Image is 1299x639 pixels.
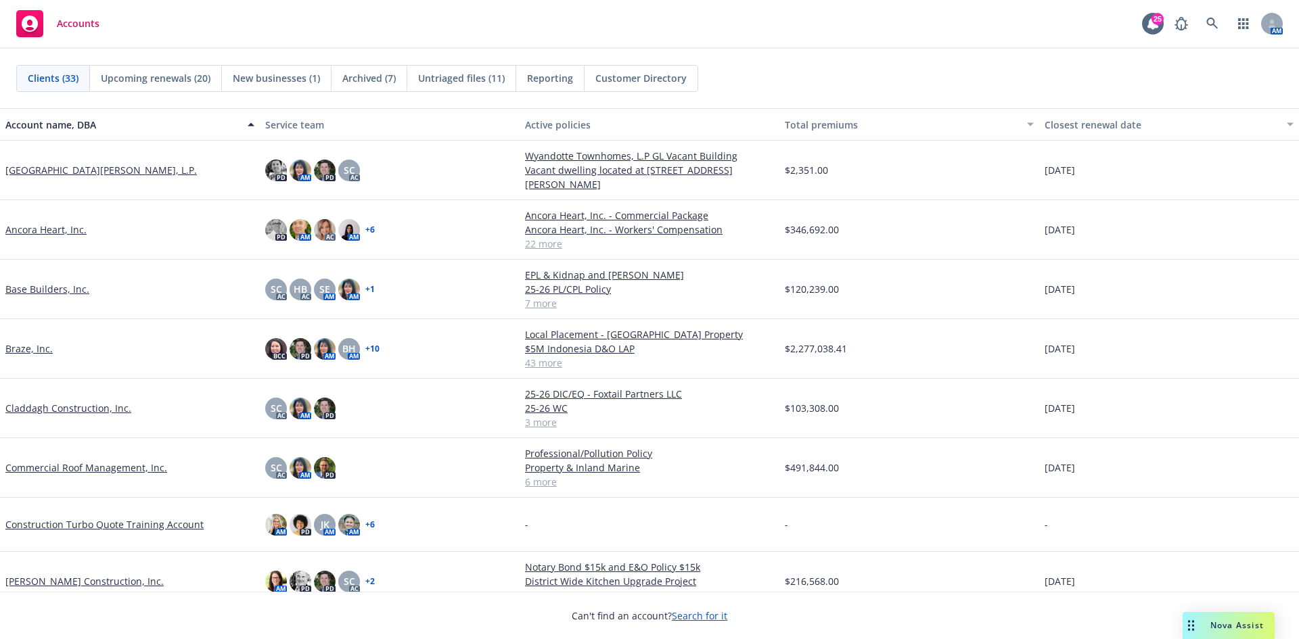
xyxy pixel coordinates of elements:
[5,222,87,237] a: Ancora Heart, Inc.
[314,160,336,181] img: photo
[525,356,774,370] a: 43 more
[525,149,774,163] a: Wyandotte Townhomes, L.P GL Vacant Building
[785,222,839,237] span: $346,692.00
[271,460,282,475] span: SC
[1045,222,1075,237] span: [DATE]
[57,18,99,29] span: Accounts
[294,282,307,296] span: HB
[1045,574,1075,588] span: [DATE]
[344,163,355,177] span: SC
[1045,517,1048,531] span: -
[525,517,528,531] span: -
[365,577,375,586] a: + 2
[290,219,311,241] img: photo
[1152,13,1164,25] div: 25
[785,163,828,177] span: $2,351.00
[319,282,330,296] span: SE
[5,341,53,356] a: Braze, Inc.
[525,163,774,191] a: Vacant dwelling located at [STREET_ADDRESS][PERSON_NAME]
[265,160,287,181] img: photo
[314,398,336,419] img: photo
[5,163,197,177] a: [GEOGRAPHIC_DATA][PERSON_NAME], L.P.
[672,609,727,622] a: Search for it
[365,285,375,293] a: + 1
[5,460,167,475] a: Commercial Roof Management, Inc.
[785,460,839,475] span: $491,844.00
[28,71,78,85] span: Clients (33)
[290,571,311,592] img: photo
[271,401,282,415] span: SC
[525,560,774,574] a: Notary Bond $15k and E&O Policy $15k
[265,118,514,132] div: Service team
[338,279,360,300] img: photo
[233,71,320,85] span: New businesses (1)
[1045,282,1075,296] span: [DATE]
[1168,10,1195,37] a: Report a Bug
[290,457,311,479] img: photo
[1183,612,1200,639] div: Drag to move
[1045,460,1075,475] span: [DATE]
[1230,10,1257,37] a: Switch app
[1199,10,1226,37] a: Search
[1045,163,1075,177] span: [DATE]
[525,401,774,415] a: 25-26 WC
[525,237,774,251] a: 22 more
[260,108,520,141] button: Service team
[525,446,774,460] a: Professional/Pollution Policy
[290,514,311,536] img: photo
[1210,619,1264,631] span: Nova Assist
[525,460,774,475] a: Property & Inland Marine
[525,118,774,132] div: Active policies
[321,517,329,531] span: JK
[342,71,396,85] span: Archived (7)
[265,514,287,536] img: photo
[520,108,779,141] button: Active policies
[5,118,240,132] div: Account name, DBA
[271,282,282,296] span: SC
[5,401,131,415] a: Claddagh Construction, Inc.
[5,574,164,588] a: [PERSON_NAME] Construction, Inc.
[265,338,287,360] img: photo
[525,588,774,602] a: 13 more
[785,517,788,531] span: -
[595,71,687,85] span: Customer Directory
[314,219,336,241] img: photo
[342,341,356,356] span: BH
[525,341,774,356] a: $5M Indonesia D&O LAP
[525,268,774,282] a: EPL & Kidnap and [PERSON_NAME]
[314,571,336,592] img: photo
[365,521,375,529] a: + 6
[101,71,210,85] span: Upcoming renewals (20)
[525,208,774,222] a: Ancora Heart, Inc. - Commercial Package
[1045,118,1279,132] div: Closest renewal date
[1045,401,1075,415] span: [DATE]
[525,574,774,588] a: District Wide Kitchen Upgrade Project
[525,222,774,237] a: Ancora Heart, Inc. - Workers' Compensation
[314,457,336,479] img: photo
[265,219,287,241] img: photo
[779,108,1039,141] button: Total premiums
[785,341,847,356] span: $2,277,038.41
[338,514,360,536] img: photo
[1045,341,1075,356] span: [DATE]
[572,609,727,623] span: Can't find an account?
[290,160,311,181] img: photo
[525,296,774,310] a: 7 more
[525,327,774,341] a: Local Placement - [GEOGRAPHIC_DATA] Property
[5,517,204,531] a: Construction Turbo Quote Training Account
[785,574,839,588] span: $216,568.00
[344,574,355,588] span: SC
[290,398,311,419] img: photo
[785,401,839,415] span: $103,308.00
[785,118,1019,132] div: Total premiums
[265,571,287,592] img: photo
[525,387,774,401] a: 25-26 DIC/EQ - Foxtail Partners LLC
[525,415,774,429] a: 3 more
[11,5,105,43] a: Accounts
[785,282,839,296] span: $120,239.00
